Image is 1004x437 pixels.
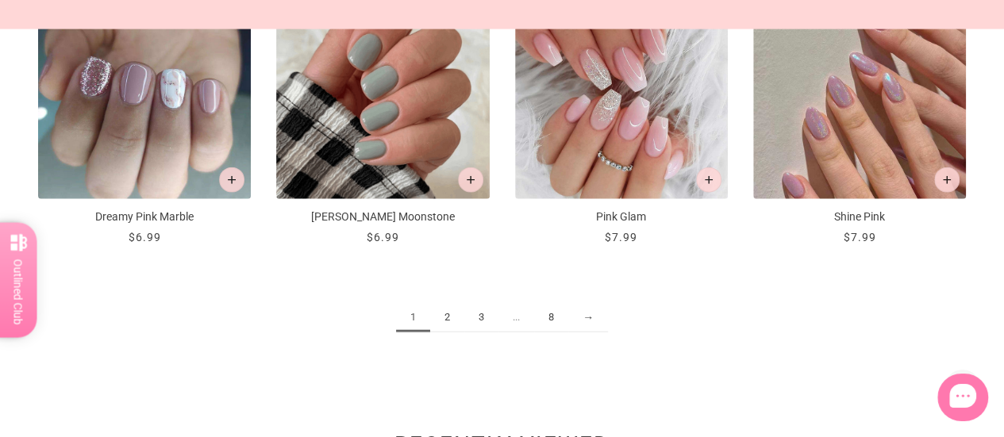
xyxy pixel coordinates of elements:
[605,231,637,243] span: $7.99
[396,303,430,332] span: 1
[276,209,489,225] p: [PERSON_NAME] Moonstone
[367,231,399,243] span: $6.99
[129,231,161,243] span: $6.99
[934,167,960,193] button: Add to cart
[843,231,875,243] span: $7.99
[464,303,498,332] a: 3
[219,167,244,193] button: Add to cart
[568,303,608,332] a: →
[534,303,568,332] a: 8
[458,167,483,193] button: Add to cart
[753,209,966,225] p: Shine Pink
[430,303,464,332] a: 2
[38,209,251,225] p: Dreamy Pink Marble
[515,209,728,225] p: Pink Glam
[696,167,721,193] button: Add to cart
[498,303,534,332] span: ...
